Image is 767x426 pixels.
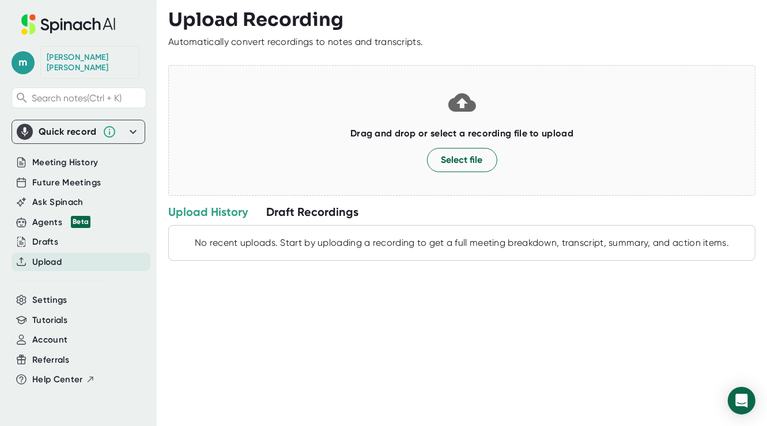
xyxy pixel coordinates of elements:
div: Automatically convert recordings to notes and transcripts. [168,36,423,48]
button: Future Meetings [32,176,101,189]
b: Drag and drop or select a recording file to upload [350,128,573,139]
h3: Upload Recording [168,9,755,31]
div: Draft Recordings [266,204,358,219]
button: Tutorials [32,314,67,327]
button: Agents Beta [32,216,90,229]
span: Select file [441,153,483,167]
button: Select file [427,148,497,172]
div: Open Intercom Messenger [728,387,755,414]
button: Help Center [32,373,95,386]
span: Help Center [32,373,83,386]
button: Meeting History [32,156,98,169]
div: Agents [32,216,90,229]
button: Ask Spinach [32,196,84,209]
button: Account [32,333,67,347]
button: Drafts [32,235,58,249]
div: Upload History [168,204,248,219]
button: Referrals [32,353,69,367]
div: Quick record [39,126,97,138]
div: Matt Filion [47,52,133,73]
div: Quick record [17,120,140,143]
span: Search notes (Ctrl + K) [32,93,122,104]
div: Beta [71,216,90,228]
div: No recent uploads. Start by uploading a recording to get a full meeting breakdown, transcript, su... [175,237,749,249]
button: Settings [32,294,67,307]
button: Upload [32,256,62,269]
span: m [12,51,35,74]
